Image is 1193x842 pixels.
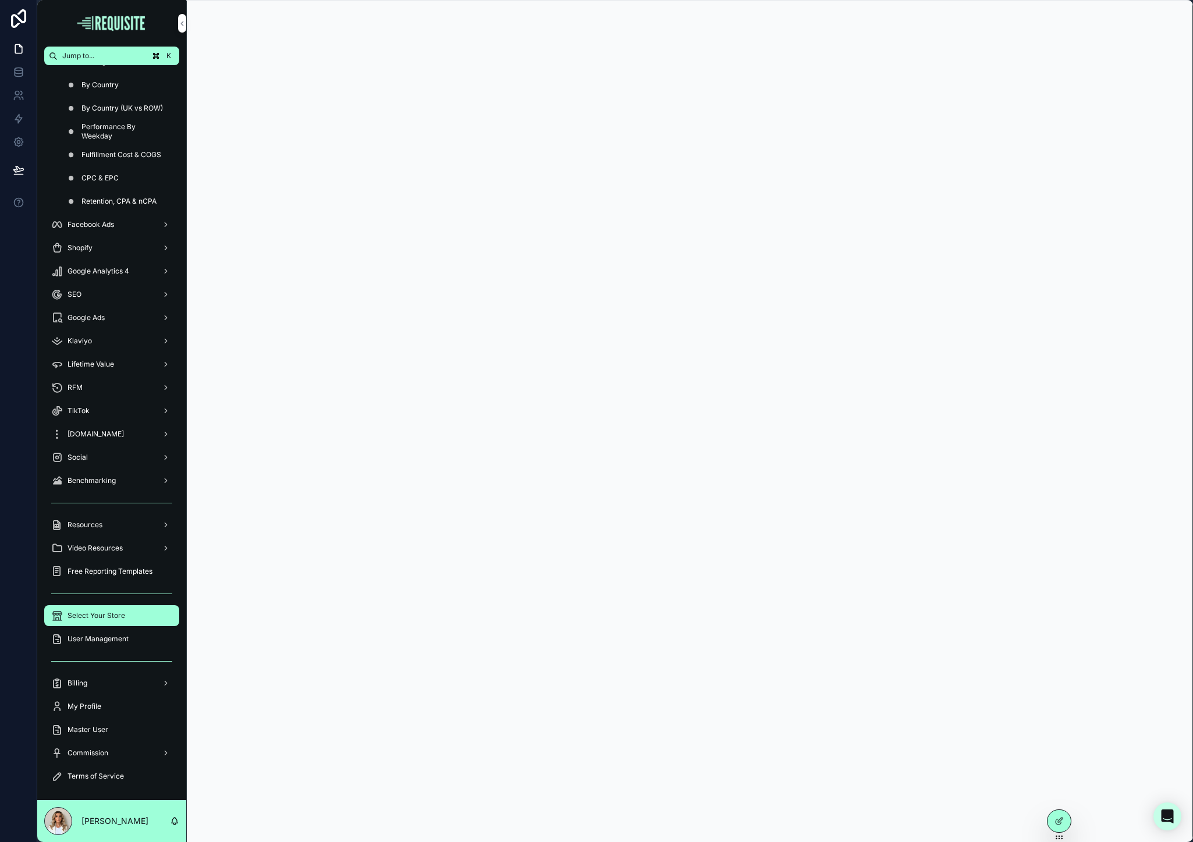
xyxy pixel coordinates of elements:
[68,267,129,276] span: Google Analytics 4
[81,80,119,90] span: By Country
[44,424,179,445] a: [DOMAIN_NAME]
[58,191,179,212] a: Retention, CPA & nCPA
[81,197,157,206] span: Retention, CPA & nCPA
[44,605,179,626] a: Select Your Store
[44,447,179,468] a: Social
[68,336,92,346] span: Klaviyo
[62,51,145,61] span: Jump to...
[68,406,90,415] span: TikTok
[44,214,179,235] a: Facebook Ads
[68,748,108,758] span: Commission
[81,122,168,141] span: Performance By Weekday
[44,47,179,65] button: Jump to...K
[68,543,123,553] span: Video Resources
[44,470,179,491] a: Benchmarking
[58,168,179,189] a: CPC & EPC
[68,772,124,781] span: Terms of Service
[44,377,179,398] a: RFM
[68,360,114,369] span: Lifetime Value
[68,383,83,392] span: RFM
[68,476,116,485] span: Benchmarking
[58,144,179,165] a: Fulfillment Cost & COGS
[44,354,179,375] a: Lifetime Value
[44,673,179,694] a: Billing
[44,719,179,740] a: Master User
[44,284,179,305] a: SEO
[68,429,124,439] span: [DOMAIN_NAME]
[68,634,129,644] span: User Management
[58,121,179,142] a: Performance By Weekday
[81,150,161,159] span: Fulfillment Cost & COGS
[68,611,125,620] span: Select Your Store
[1153,802,1181,830] div: Open Intercom Messenger
[68,520,102,530] span: Resources
[68,313,105,322] span: Google Ads
[44,400,179,421] a: TikTok
[68,220,114,229] span: Facebook Ads
[81,815,148,827] p: [PERSON_NAME]
[68,725,108,734] span: Master User
[58,74,179,95] a: By Country
[81,173,119,183] span: CPC & EPC
[44,514,179,535] a: Resources
[44,538,179,559] a: Video Resources
[44,628,179,649] a: User Management
[44,307,179,328] a: Google Ads
[44,331,179,351] a: Klaviyo
[81,104,163,113] span: By Country (UK vs ROW)
[44,561,179,582] a: Free Reporting Templates
[76,14,148,33] img: App logo
[68,453,88,462] span: Social
[37,65,186,800] div: scrollable content
[44,696,179,717] a: My Profile
[68,702,101,711] span: My Profile
[68,290,81,299] span: SEO
[44,766,179,787] a: Terms of Service
[44,261,179,282] a: Google Analytics 4
[68,678,87,688] span: Billing
[164,51,173,61] span: K
[68,567,152,576] span: Free Reporting Templates
[44,742,179,763] a: Commission
[44,237,179,258] a: Shopify
[58,98,179,119] a: By Country (UK vs ROW)
[68,243,93,253] span: Shopify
